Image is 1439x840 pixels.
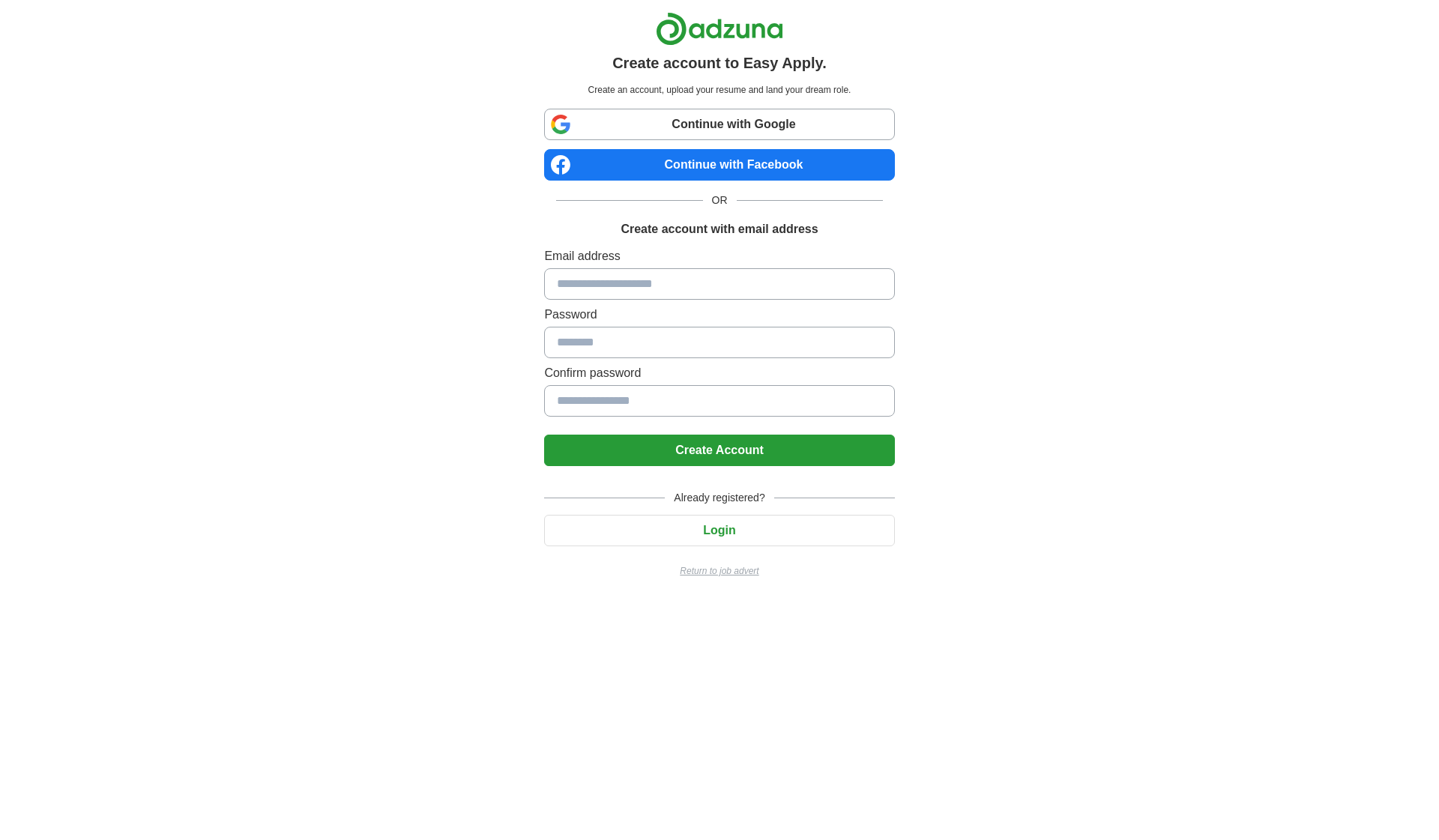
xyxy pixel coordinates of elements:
label: Password [544,306,894,324]
h1: Create account with email address [621,220,818,238]
span: OR [703,193,737,208]
p: Create an account, upload your resume and land your dream role. [547,83,891,97]
button: Login [544,515,894,546]
a: Continue with Facebook [544,149,894,181]
span: Already registered? [665,490,773,506]
label: Confirm password [544,364,894,382]
h1: Create account to Easy Apply. [612,52,827,74]
a: Continue with Google [544,109,894,140]
button: Create Account [544,435,894,466]
a: Login [544,524,894,537]
a: Return to job advert [544,564,894,578]
label: Email address [544,247,894,265]
img: Adzuna logo [656,12,783,46]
